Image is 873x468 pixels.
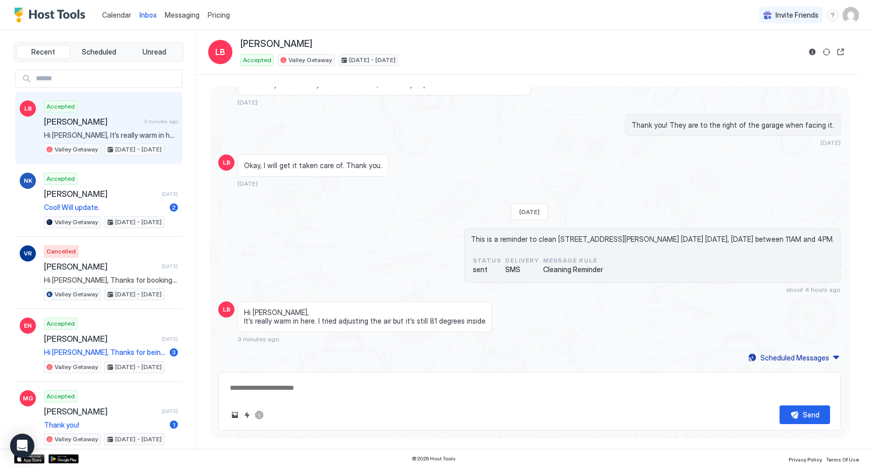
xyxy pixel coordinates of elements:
[505,265,539,274] span: SMS
[543,256,603,265] span: Message Rule
[44,117,140,127] span: [PERSON_NAME]
[806,46,818,58] button: Reservation information
[46,319,75,328] span: Accepted
[23,394,33,403] span: MG
[412,455,456,462] span: © 2025 Host Tools
[215,46,225,58] span: LB
[127,45,181,59] button: Unread
[44,203,166,212] span: Cool! Will update.
[237,180,258,187] span: [DATE]
[775,11,818,20] span: Invite Friends
[14,8,90,23] a: Host Tools Logo
[32,70,182,87] input: Input Field
[46,102,75,111] span: Accepted
[44,262,158,272] span: [PERSON_NAME]
[139,10,157,20] a: Inbox
[24,104,32,113] span: LB
[55,362,98,372] span: Valley Getaway
[44,276,178,285] span: Hi [PERSON_NAME], Thanks for booking our place. I'll send you more details including check-in ins...
[82,47,116,57] span: Scheduled
[519,208,540,216] span: [DATE]
[237,335,279,343] span: 3 minutes ago
[55,145,98,154] span: Valley Getaway
[48,454,79,463] a: Google Play Store
[55,218,98,227] span: Valley Getaway
[17,45,70,59] button: Recent
[162,191,178,197] span: [DATE]
[244,161,382,170] span: Okay, I will get it taken care of. Thank you.
[786,286,841,293] span: about 4 hours ago
[44,348,166,357] span: Hi [PERSON_NAME], Thanks for being such a great guest and leaving the place so clean. We left you...
[24,176,32,185] span: NK
[760,352,829,363] div: Scheduled Messages
[44,421,166,430] span: Thank you!
[172,203,176,211] span: 2
[44,189,158,199] span: [PERSON_NAME]
[747,351,841,365] button: Scheduled Messages
[165,10,200,20] a: Messaging
[165,11,200,19] span: Messaging
[24,321,32,330] span: EN
[237,98,258,106] span: [DATE]
[55,435,98,444] span: Valley Getaway
[115,362,162,372] span: [DATE] - [DATE]
[543,265,603,274] span: Cleaning Reminder
[44,131,178,140] span: Hi [PERSON_NAME], It’s really warm in here. I tried adjusting the air but it’s still 81 degrees i...
[46,174,75,183] span: Accepted
[349,56,396,65] span: [DATE] - [DATE]
[142,47,166,57] span: Unread
[44,406,158,417] span: [PERSON_NAME]
[288,56,332,65] span: Valley Getaway
[24,249,32,258] span: VR
[10,434,34,458] div: Open Intercom Messenger
[473,265,501,274] span: sent
[835,46,847,58] button: Open reservation
[820,139,841,146] span: [DATE]
[253,409,265,421] button: ChatGPT Auto Reply
[46,247,76,256] span: Cancelled
[632,121,834,130] span: Thank you! They are to the right of the garage when facing it.
[162,408,178,414] span: [DATE]
[173,421,175,429] span: 1
[208,11,230,20] span: Pricing
[102,10,131,20] a: Calendar
[115,290,162,299] span: [DATE] - [DATE]
[826,456,859,462] span: Terms Of Use
[162,263,178,270] span: [DATE]
[115,218,162,227] span: [DATE] - [DATE]
[789,453,822,464] a: Privacy Policy
[102,11,131,19] span: Calendar
[44,334,158,344] span: [PERSON_NAME]
[139,11,157,19] span: Inbox
[789,456,822,462] span: Privacy Policy
[244,308,486,326] span: Hi [PERSON_NAME], It’s really warm in here. I tried adjusting the air but it’s still 81 degrees i...
[115,145,162,154] span: [DATE] - [DATE]
[820,46,833,58] button: Sync reservation
[55,290,98,299] span: Valley Getaway
[144,118,178,125] span: 3 minutes ago
[172,348,176,356] span: 3
[471,235,834,244] span: This is a reminder to clean [STREET_ADDRESS][PERSON_NAME] [DATE] [DATE], [DATE] between 11AM and ...
[505,256,539,265] span: Delivery
[241,409,253,421] button: Quick reply
[827,9,839,21] div: menu
[223,158,230,167] span: LB
[803,409,819,420] div: Send
[31,47,55,57] span: Recent
[14,42,183,62] div: tab-group
[162,336,178,342] span: [DATE]
[240,38,312,50] span: [PERSON_NAME]
[826,453,859,464] a: Terms Of Use
[223,305,230,314] span: LB
[229,409,241,421] button: Upload image
[780,405,830,424] button: Send
[14,454,44,463] a: App Store
[115,435,162,444] span: [DATE] - [DATE]
[843,7,859,23] div: User profile
[243,56,271,65] span: Accepted
[72,45,126,59] button: Scheduled
[473,256,501,265] span: status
